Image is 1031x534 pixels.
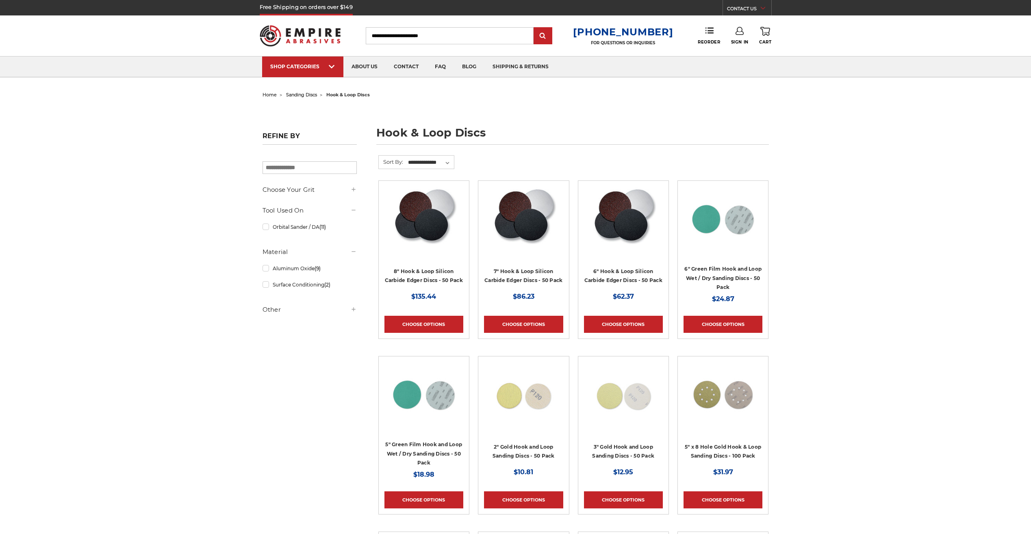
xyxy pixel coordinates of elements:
[384,187,463,265] a: Silicon Carbide 8" Hook & Loop Edger Discs
[385,268,463,284] a: 8" Hook & Loop Silicon Carbide Edger Discs - 50 Pack
[263,92,277,98] a: home
[263,206,357,215] h5: Tool Used On
[759,27,771,45] a: Cart
[731,39,749,45] span: Sign In
[263,261,357,276] a: Aluminum Oxide(9)
[384,316,463,333] a: Choose Options
[591,362,656,427] img: 3 inch gold hook and loop sanding discs
[484,362,563,441] a: 2 inch hook loop sanding discs gold
[454,56,484,77] a: blog
[573,26,673,38] a: [PHONE_NUMBER]
[263,185,357,195] h5: Choose Your Grit
[376,127,769,145] h1: hook & loop discs
[484,268,562,284] a: 7" Hook & Loop Silicon Carbide Edger Discs - 50 Pack
[484,316,563,333] a: Choose Options
[391,362,456,427] img: Side-by-side 5-inch green film hook and loop sanding disc p60 grit and loop back
[727,4,771,15] a: CONTACT US
[684,187,762,265] a: 6-inch 60-grit green film hook and loop sanding discs with fast cutting aluminum oxide for coarse...
[712,295,734,303] span: $24.87
[263,132,357,145] h5: Refine by
[690,187,755,252] img: 6-inch 60-grit green film hook and loop sanding discs with fast cutting aluminum oxide for coarse...
[484,56,557,77] a: shipping & returns
[573,40,673,46] p: FOR QUESTIONS OR INQUIRIES
[535,28,551,44] input: Submit
[684,316,762,333] a: Choose Options
[384,362,463,441] a: Side-by-side 5-inch green film hook and loop sanding disc p60 grit and loop back
[584,316,663,333] a: Choose Options
[491,362,556,427] img: 2 inch hook loop sanding discs gold
[411,293,436,300] span: $135.44
[684,266,762,290] a: 6" Green Film Hook and Loop Wet / Dry Sanding Discs - 50 Pack
[391,187,457,252] img: Silicon Carbide 8" Hook & Loop Edger Discs
[263,247,357,257] h5: Material
[384,491,463,508] a: Choose Options
[698,27,720,44] a: Reorder
[613,293,634,300] span: $62.37
[386,56,427,77] a: contact
[263,305,357,315] h5: Other
[343,56,386,77] a: about us
[324,282,330,288] span: (2)
[484,491,563,508] a: Choose Options
[584,268,662,284] a: 6" Hook & Loop Silicon Carbide Edger Discs - 50 Pack
[698,39,720,45] span: Reorder
[413,471,434,478] span: $18.98
[514,468,533,476] span: $10.81
[315,265,321,271] span: (9)
[684,491,762,508] a: Choose Options
[759,39,771,45] span: Cart
[613,468,633,476] span: $12.95
[427,56,454,77] a: faq
[493,444,555,459] a: 2" Gold Hook and Loop Sanding Discs - 50 Pack
[713,468,733,476] span: $31.97
[319,224,326,230] span: (11)
[379,156,403,168] label: Sort By:
[326,92,370,98] span: hook & loop discs
[685,444,761,459] a: 5" x 8 Hole Gold Hook & Loop Sanding Discs - 100 Pack
[260,20,341,52] img: Empire Abrasives
[690,362,755,427] img: 5 inch 8 hole gold velcro disc stack
[584,187,663,265] a: Silicon Carbide 6" Hook & Loop Edger Discs
[407,156,454,169] select: Sort By:
[684,362,762,441] a: 5 inch 8 hole gold velcro disc stack
[584,362,663,441] a: 3 inch gold hook and loop sanding discs
[590,187,656,252] img: Silicon Carbide 6" Hook & Loop Edger Discs
[491,187,556,252] img: Silicon Carbide 7" Hook & Loop Edger Discs
[263,278,357,292] a: Surface Conditioning(2)
[484,187,563,265] a: Silicon Carbide 7" Hook & Loop Edger Discs
[263,220,357,234] a: Orbital Sander / DA(11)
[286,92,317,98] a: sanding discs
[513,293,534,300] span: $86.23
[592,444,654,459] a: 3" Gold Hook and Loop Sanding Discs - 50 Pack
[270,63,335,69] div: SHOP CATEGORIES
[584,491,663,508] a: Choose Options
[385,441,462,466] a: 5" Green Film Hook and Loop Wet / Dry Sanding Discs - 50 Pack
